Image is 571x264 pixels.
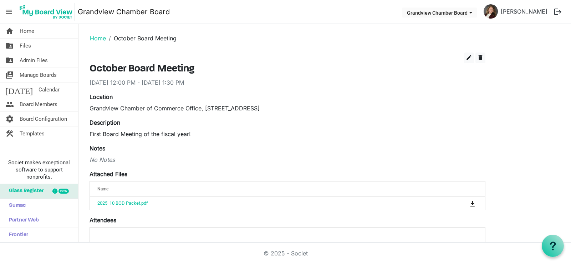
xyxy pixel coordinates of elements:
[106,34,177,43] li: October Board Meeting
[90,216,116,224] label: Attendees
[466,54,472,61] span: edit
[5,83,33,97] span: [DATE]
[264,250,308,257] a: © 2025 - Societ
[90,118,120,127] label: Description
[468,198,478,208] button: Download
[90,35,106,42] a: Home
[20,24,34,38] span: Home
[90,197,440,210] td: 2025_10 BOD Packet.pdf is template cell column header Name
[464,53,474,63] button: edit
[5,126,14,141] span: construction
[5,39,14,53] span: folder_shared
[17,3,78,21] a: My Board View Logo
[475,53,485,63] button: delete
[90,170,127,178] label: Attached Files
[20,39,31,53] span: Files
[20,126,45,141] span: Templates
[5,68,14,82] span: switch_account
[90,78,485,87] div: [DATE] 12:00 PM - [DATE] 1:30 PM
[90,144,105,153] label: Notes
[5,228,28,242] span: Frontier
[5,184,44,198] span: Glass Register
[484,4,498,19] img: tJbYfo1-xh57VIH1gYN_mKnMRz4si02OYbcVZkzlKCxTqCbmiLbIdHyFreohGWq5yUaoa5ScBmu14Z88-zQ12Q_thumb.png
[97,200,148,206] a: 2025_10 BOD Packet.pdf
[498,4,550,19] a: [PERSON_NAME]
[17,3,75,21] img: My Board View Logo
[90,63,485,75] h3: October Board Meeting
[90,93,113,101] label: Location
[97,186,108,191] span: Name
[5,213,39,228] span: Partner Web
[90,104,485,113] div: Grandview Chamber of Commerce Office, [STREET_ADDRESS]
[550,4,565,19] button: logout
[58,189,69,194] div: new
[2,5,16,19] span: menu
[5,199,26,213] span: Sumac
[20,112,67,126] span: Board Configuration
[477,54,484,61] span: delete
[402,8,477,18] button: Grandview Chamber Board dropdownbutton
[440,197,485,210] td: is Command column column header
[78,5,170,19] a: Grandview Chamber Board
[5,53,14,68] span: folder_shared
[20,68,57,82] span: Manage Boards
[20,97,57,111] span: Board Members
[3,159,75,180] span: Societ makes exceptional software to support nonprofits.
[39,83,60,97] span: Calendar
[5,24,14,38] span: home
[90,130,485,138] p: First Board Meeting of the fiscal year!
[5,112,14,126] span: settings
[20,53,48,68] span: Admin Files
[90,155,485,164] div: No Notes
[5,97,14,111] span: people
